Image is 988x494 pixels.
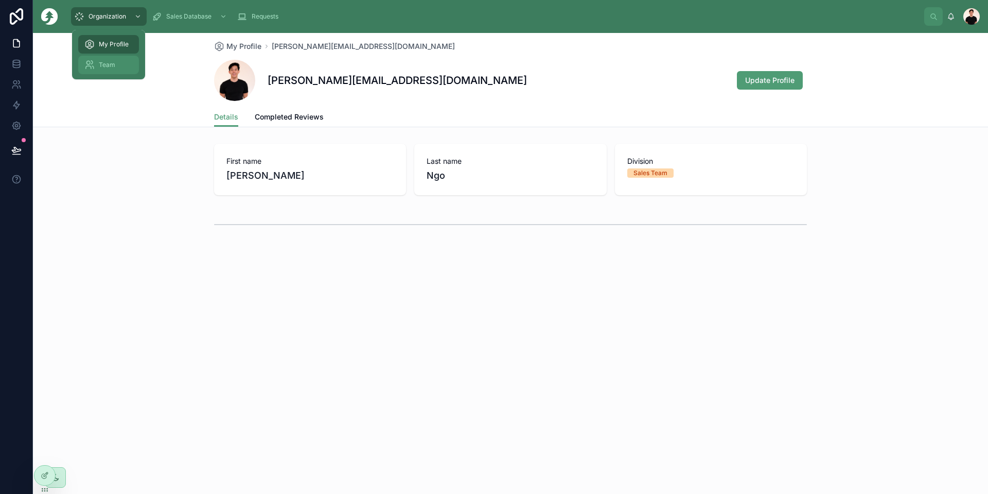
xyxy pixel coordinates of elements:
span: Team [99,61,115,69]
a: Team [78,56,139,74]
a: Requests [234,7,286,26]
span: Sales Database [166,12,211,21]
img: App logo [41,8,58,25]
div: Sales Team [633,168,667,178]
span: Last name [427,156,594,166]
span: Requests [252,12,278,21]
span: My Profile [99,40,129,48]
span: Organization [89,12,126,21]
span: My Profile [226,41,261,52]
span: Completed Reviews [255,112,324,122]
a: My Profile [214,41,261,52]
button: Update Profile [737,71,803,90]
a: Sales Database [149,7,232,26]
a: Details [214,108,238,127]
span: Ngo [427,168,594,183]
a: My Profile [78,35,139,54]
a: Completed Reviews [255,108,324,128]
a: Organization [71,7,147,26]
h1: [PERSON_NAME][EMAIL_ADDRESS][DOMAIN_NAME] [268,73,527,88]
span: Update Profile [745,75,795,86]
span: Division [627,156,795,166]
span: First name [226,156,394,166]
a: [PERSON_NAME][EMAIL_ADDRESS][DOMAIN_NAME] [272,41,455,52]
div: scrollable content [66,5,924,28]
span: [PERSON_NAME] [226,168,394,183]
span: Details [214,112,238,122]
